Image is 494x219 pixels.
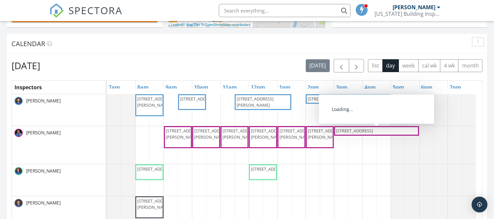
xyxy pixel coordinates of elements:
[137,166,174,172] span: [STREET_ADDRESS]
[166,128,203,140] span: [STREET_ADDRESS][PERSON_NAME]
[12,59,40,72] h2: [DATE]
[251,166,288,172] span: [STREET_ADDRESS]
[14,84,42,91] span: Inspectors
[440,59,458,72] button: 4 wk
[448,82,463,93] a: 7pm
[420,82,434,93] a: 6pm
[25,129,62,136] span: [PERSON_NAME]
[183,23,200,27] a: © MapTiler
[308,128,345,140] span: [STREET_ADDRESS][PERSON_NAME]
[251,128,288,140] span: [STREET_ADDRESS][PERSON_NAME]
[14,129,23,137] img: 444136019_792524036183786_8612037635741478041_n.jpg
[25,200,62,206] span: [PERSON_NAME]
[399,59,419,72] button: week
[171,23,182,27] a: Leaflet
[169,22,252,28] div: |
[49,9,122,23] a: SPECTORA
[279,128,316,140] span: [STREET_ADDRESS][PERSON_NAME]
[136,82,150,93] a: 8am
[277,82,292,93] a: 1pm
[391,82,406,93] a: 5pm
[164,82,179,93] a: 9am
[201,23,250,27] a: © OpenStreetMap contributors
[334,82,349,93] a: 3pm
[14,97,23,105] img: jared.jpg
[180,96,217,102] span: [STREET_ADDRESS]
[137,96,174,108] span: [STREET_ADDRESS][PERSON_NAME]
[418,59,441,72] button: cal wk
[137,198,174,210] span: [STREET_ADDRESS][PERSON_NAME]
[472,197,487,212] div: Open Intercom Messenger
[306,82,321,93] a: 2pm
[221,82,239,93] a: 11am
[14,167,23,175] img: travis.jpg
[368,59,383,72] button: list
[393,4,435,11] div: [PERSON_NAME]
[14,199,23,207] img: brian.jpg
[49,3,64,18] img: The Best Home Inspection Software - Spectora
[306,59,330,72] button: [DATE]
[12,39,45,48] span: Calendar
[25,97,62,104] span: [PERSON_NAME]
[222,128,259,140] span: [STREET_ADDRESS][PERSON_NAME]
[382,59,399,72] button: day
[219,4,351,17] input: Search everything...
[349,59,364,72] button: Next day
[68,3,122,17] span: SPECTORA
[192,82,210,93] a: 10am
[458,59,482,72] button: month
[194,128,231,140] span: [STREET_ADDRESS][PERSON_NAME]
[25,168,62,174] span: [PERSON_NAME]
[249,82,267,93] a: 12pm
[237,96,273,108] span: [STREET_ADDRESS][PERSON_NAME]
[334,59,349,72] button: Previous day
[375,11,440,17] div: Florida Building Inspection Group
[336,128,373,134] span: [STREET_ADDRESS]
[107,82,122,93] a: 7am
[363,82,377,93] a: 4pm
[308,96,345,102] span: [STREET_ADDRESS]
